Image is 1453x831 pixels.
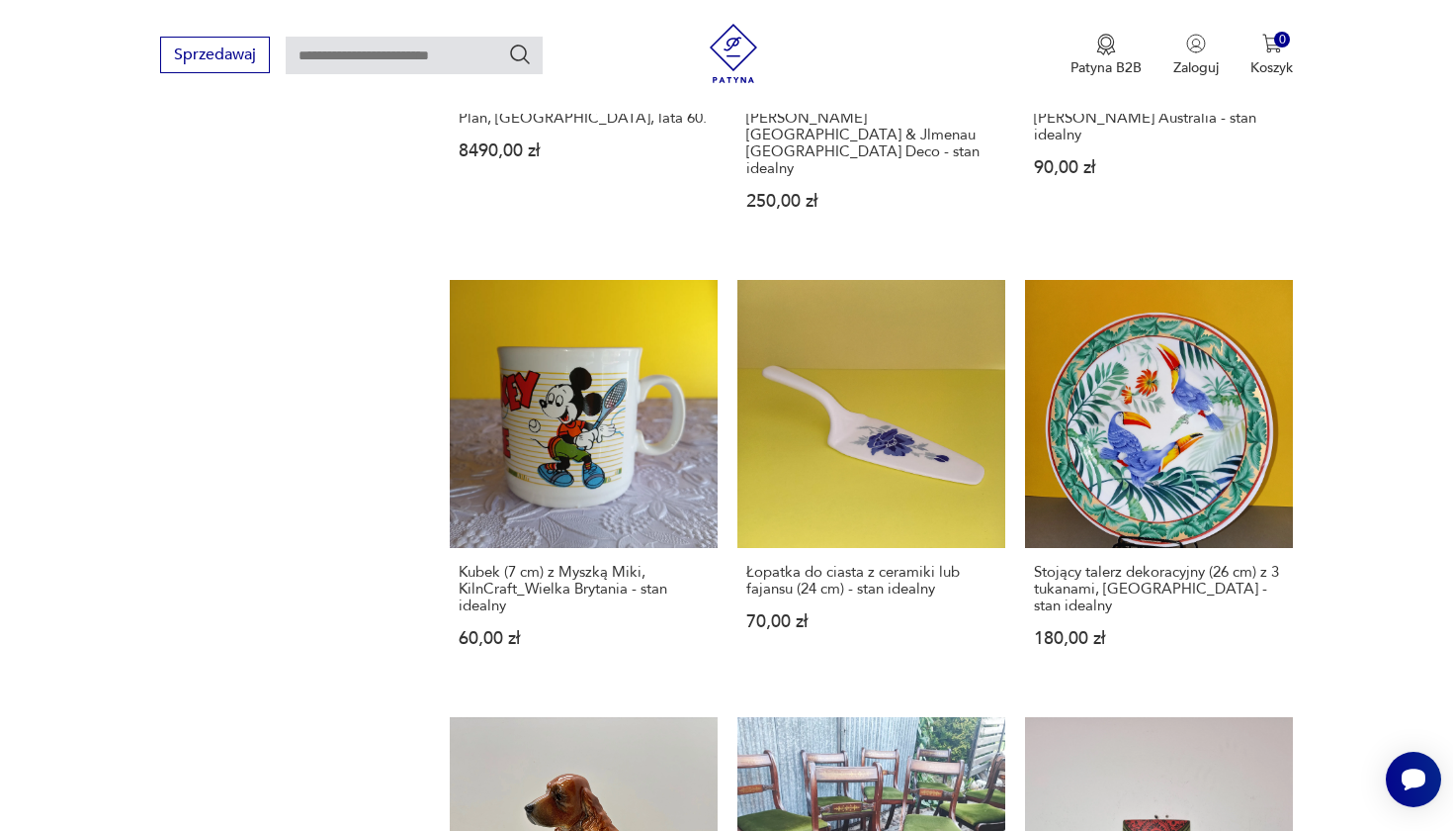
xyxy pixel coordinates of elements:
[1034,93,1284,143] h3: Kubek (9 cm) z motywem byka, [PERSON_NAME] Australia - stan idealny
[508,43,532,66] button: Szukaj
[746,93,996,177] h3: Miska & wazonik z motywami liści, [PERSON_NAME] [GEOGRAPHIC_DATA] & Jlmenau [GEOGRAPHIC_DATA] Dec...
[704,24,763,83] img: Patyna - sklep z meblami i dekoracjami vintage
[1034,159,1284,176] p: 90,00 zł
[1274,32,1291,48] div: 0
[459,564,709,614] h3: Kubek (7 cm) z Myszką Miki, KilnCraft_Wielka Brytania - stan idealny
[459,630,709,647] p: 60,00 zł
[459,93,709,127] h3: Komoda, proj. [PERSON_NAME], G-Plan, [GEOGRAPHIC_DATA], lata 60.
[1186,34,1206,53] img: Ikonka użytkownika
[1386,752,1441,807] iframe: Smartsupp widget button
[160,37,270,73] button: Sprzedawaj
[1173,58,1219,77] p: Zaloguj
[746,613,996,630] p: 70,00 zł
[1034,564,1284,614] h3: Stojący talerz dekoracyjny (26 cm) z 3 tukanami, [GEOGRAPHIC_DATA] - stan idealny
[1096,34,1116,55] img: Ikona medalu
[459,142,709,159] p: 8490,00 zł
[737,280,1005,686] a: Łopatka do ciasta z ceramiki lub fajansu (24 cm) - stan idealnyŁopatka do ciasta z ceramiki lub f...
[1034,630,1284,647] p: 180,00 zł
[746,564,996,598] h3: Łopatka do ciasta z ceramiki lub fajansu (24 cm) - stan idealny
[1262,34,1282,53] img: Ikona koszyka
[1173,34,1219,77] button: Zaloguj
[1025,280,1293,686] a: Stojący talerz dekoracyjny (26 cm) z 3 tukanami, Japonia - stan idealnyStojący talerz dekoracyjny...
[1250,34,1293,77] button: 0Koszyk
[450,280,718,686] a: Kubek (7 cm) z Myszką Miki, KilnCraft_Wielka Brytania - stan idealnyKubek (7 cm) z Myszką Miki, K...
[746,193,996,210] p: 250,00 zł
[1070,58,1142,77] p: Patyna B2B
[160,49,270,63] a: Sprzedawaj
[1250,58,1293,77] p: Koszyk
[1070,34,1142,77] button: Patyna B2B
[1070,34,1142,77] a: Ikona medaluPatyna B2B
